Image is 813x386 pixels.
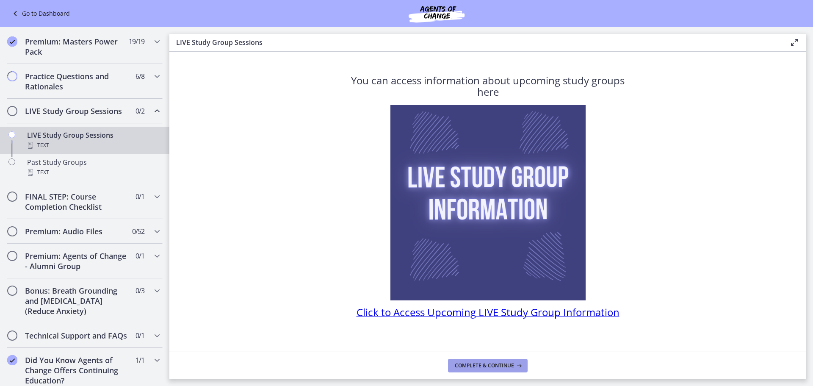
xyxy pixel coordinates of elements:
h2: Premium: Agents of Change - Alumni Group [25,251,128,271]
a: Click to Access Upcoming LIVE Study Group Information [357,309,619,318]
span: 6 / 8 [135,71,144,81]
h2: Did You Know Agents of Change Offers Continuing Education? [25,355,128,386]
img: Live_Study_Group_Information.png [390,105,586,300]
span: 0 / 52 [132,226,144,236]
i: Completed [7,355,17,365]
span: 0 / 3 [135,286,144,296]
h2: Premium: Audio Files [25,226,128,236]
h2: Premium: Masters Power Pack [25,36,128,57]
h2: FINAL STEP: Course Completion Checklist [25,192,128,212]
span: Complete & continue [455,362,514,369]
h2: Bonus: Breath Grounding and [MEDICAL_DATA] (Reduce Anxiety) [25,286,128,316]
span: Click to Access Upcoming LIVE Study Group Information [357,305,619,319]
span: 0 / 1 [135,330,144,341]
div: LIVE Study Group Sessions [27,130,159,150]
h2: Technical Support and FAQs [25,330,128,341]
span: You can access information about upcoming study groups here [351,73,625,99]
a: Go to Dashboard [10,8,70,19]
i: Completed [7,36,17,47]
span: 1 / 1 [135,355,144,365]
h2: Practice Questions and Rationales [25,71,128,92]
span: 19 / 19 [129,36,144,47]
div: Past Study Groups [27,157,159,178]
button: Complete & continue [448,359,528,372]
h3: LIVE Study Group Sessions [176,37,776,47]
div: Text [27,167,159,178]
div: Text [27,140,159,150]
span: 0 / 2 [135,106,144,116]
h2: LIVE Study Group Sessions [25,106,128,116]
span: 0 / 1 [135,192,144,202]
img: Agents of Change [386,3,487,24]
span: 0 / 1 [135,251,144,261]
